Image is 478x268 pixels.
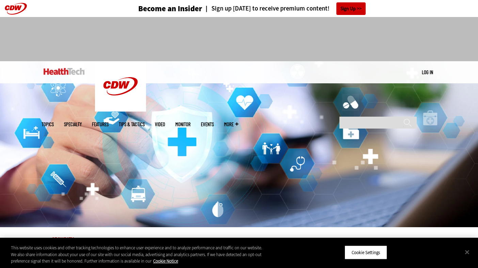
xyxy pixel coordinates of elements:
span: More [224,122,238,127]
a: Security [52,236,74,242]
a: MonITor [175,122,191,127]
a: Video [155,122,165,127]
h3: Become an Insider [138,5,202,13]
a: Tips & Tactics [119,122,145,127]
a: More information about your privacy [153,258,178,264]
span: Specialty [64,122,82,127]
a: Sign Up [336,2,366,15]
a: Log in [422,69,433,75]
a: Features [92,122,109,127]
div: User menu [422,69,433,76]
div: This website uses cookies and other tracking technologies to enhance user experience and to analy... [11,245,263,265]
iframe: advertisement [115,24,363,54]
img: Home [95,61,146,112]
img: Home [44,68,85,75]
a: Events [201,122,214,127]
button: Cookie Settings [345,245,387,259]
span: Topics [42,122,54,127]
a: Become an Insider [113,5,202,13]
button: Close [460,245,475,259]
a: CDW [95,106,146,113]
a: Sign up [DATE] to receive premium content! [202,5,330,12]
